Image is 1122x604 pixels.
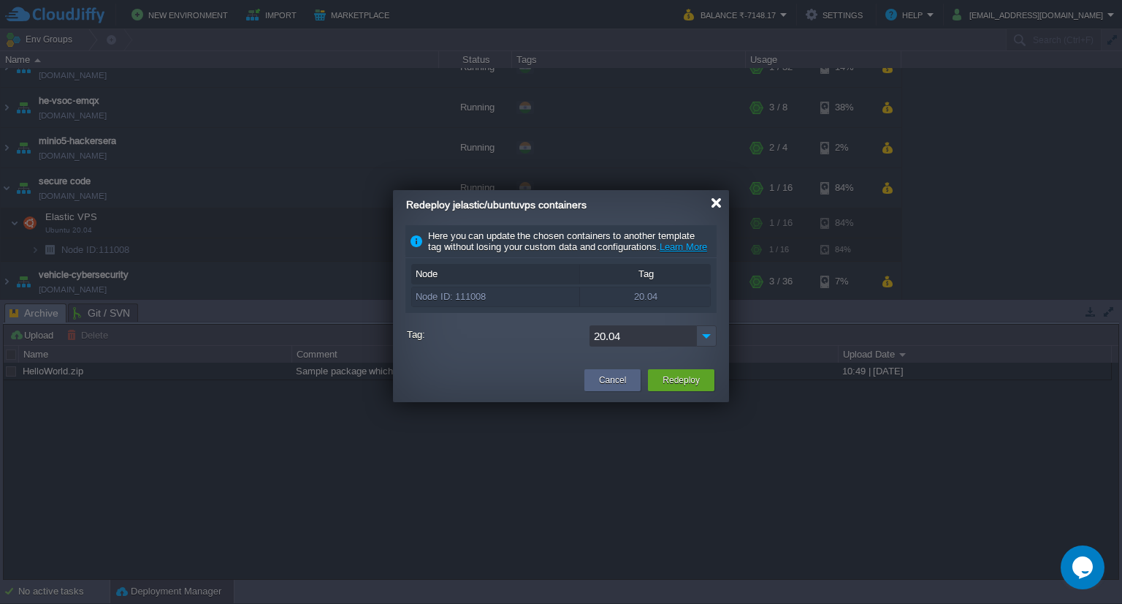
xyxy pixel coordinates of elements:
span: Redeploy jelastic/ubuntuvps containers [406,199,587,211]
label: Tag: [407,325,586,344]
a: Learn More [660,241,707,252]
button: Redeploy [663,373,700,388]
iframe: chat widget [1061,546,1107,589]
div: Tag [580,265,711,284]
div: Node ID: 111008 [412,287,579,306]
div: Node [412,265,579,284]
div: Here you can update the chosen containers to another template tag without losing your custom data... [405,225,717,258]
button: Cancel [599,373,626,388]
div: 20.04 [580,287,711,306]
